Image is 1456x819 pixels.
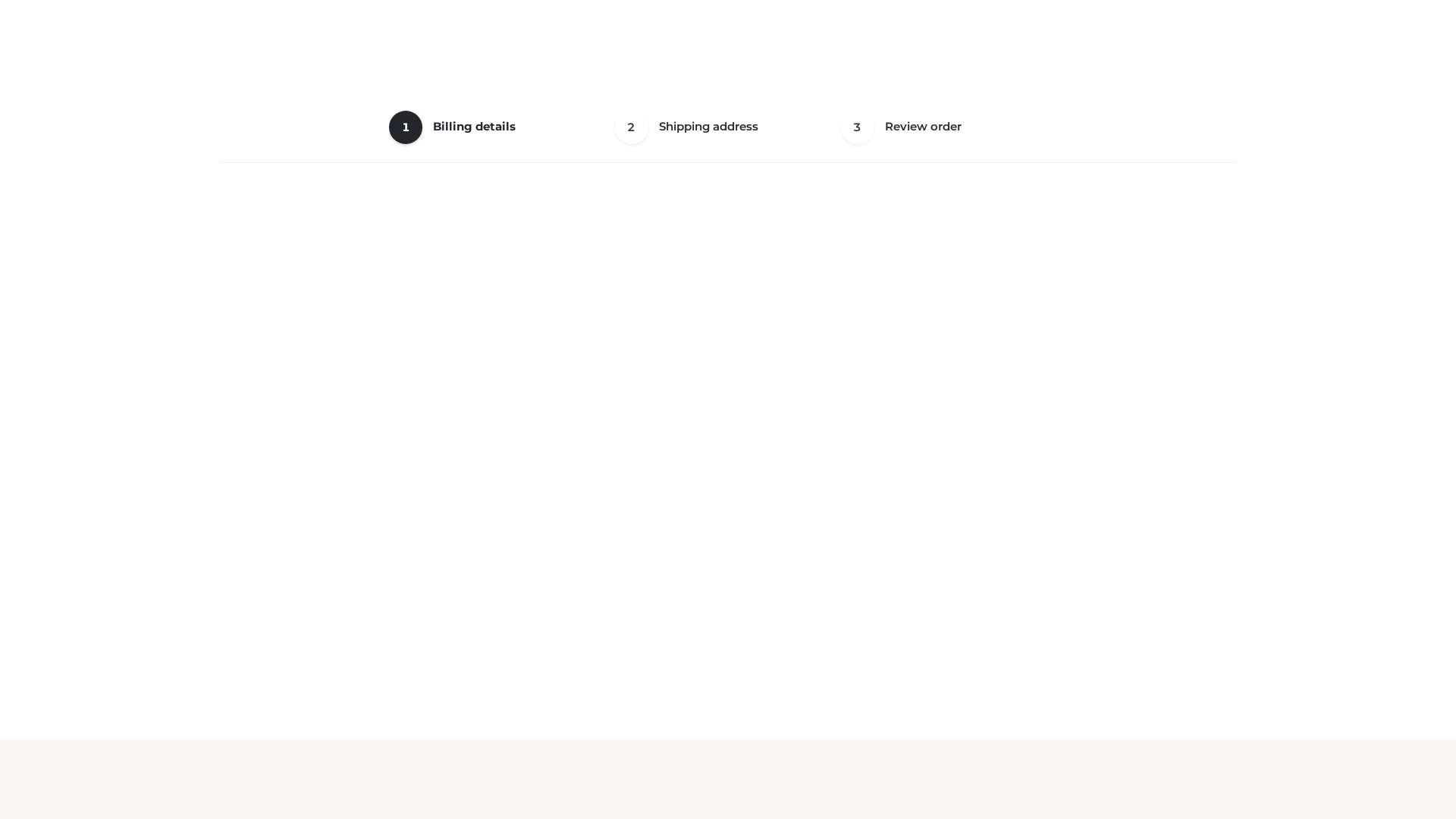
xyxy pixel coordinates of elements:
span: 3 [841,111,874,144]
span: 2 [615,111,648,144]
span: Shipping address [659,119,758,133]
span: Billing details [433,119,516,133]
span: 1 [389,111,422,144]
span: Review order [885,119,962,133]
